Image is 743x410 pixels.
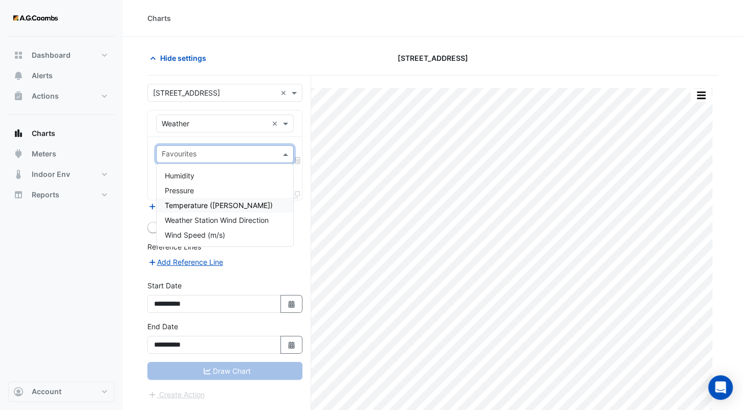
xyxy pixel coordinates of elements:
button: Meters [8,144,115,164]
span: Alerts [32,71,53,81]
span: Account [32,386,61,397]
div: Charts [147,13,171,24]
span: Weather Station Wind Direction [165,216,269,224]
button: More Options [691,89,711,102]
span: Clear [280,87,289,98]
span: Meters [32,149,56,159]
button: Add Equipment [147,201,209,213]
div: Open Intercom Messenger [708,375,733,400]
span: Clear [272,118,280,129]
span: Temperature (Celcius) [165,201,273,210]
button: Reports [8,185,115,205]
fa-icon: Select Date [287,300,296,308]
button: Hide settings [147,49,213,67]
label: Reference Lines [147,241,201,252]
span: [STREET_ADDRESS] [398,53,468,63]
span: Clone Favourites and Tasks from this Equipment to other Equipment [293,190,300,199]
fa-icon: Select Date [287,340,296,349]
button: Account [8,381,115,402]
span: Charts [32,128,55,139]
span: Reports [32,190,59,200]
app-icon: Dashboard [13,50,24,60]
button: Add Reference Line [147,256,224,268]
span: Indoor Env [32,169,70,179]
button: Charts [8,123,115,144]
div: Favourites [160,148,196,162]
img: Company Logo [12,8,58,29]
label: Start Date [147,280,182,291]
app-icon: Actions [13,91,24,101]
button: Indoor Env [8,164,115,185]
span: Pressure [165,186,194,195]
ng-dropdown-panel: Options list [156,164,294,247]
span: Humidity [165,171,194,180]
button: Dashboard [8,45,115,65]
button: Alerts [8,65,115,86]
app-icon: Meters [13,149,24,159]
button: Actions [8,86,115,106]
span: Hide settings [160,53,206,63]
span: Actions [32,91,59,101]
app-icon: Charts [13,128,24,139]
span: Dashboard [32,50,71,60]
label: End Date [147,321,178,332]
app-icon: Indoor Env [13,169,24,179]
span: Choose Function [293,156,302,165]
app-escalated-ticket-create-button: Please correct errors first [147,389,205,398]
app-icon: Alerts [13,71,24,81]
span: Wind Speed (m/s) [165,231,225,239]
app-icon: Reports [13,190,24,200]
